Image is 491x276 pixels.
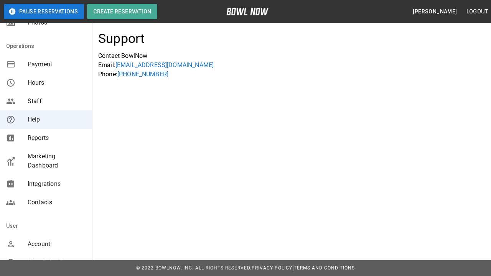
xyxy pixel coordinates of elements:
span: Help [28,115,86,124]
span: Payment [28,60,86,69]
p: Contact BowlNow [98,51,485,61]
span: © 2022 BowlNow, Inc. All Rights Reserved. [136,265,252,271]
span: Integrations [28,179,86,189]
span: Account [28,240,86,249]
button: [PERSON_NAME] [410,5,460,19]
p: Phone: [98,70,485,79]
span: Reports [28,133,86,143]
p: Email: [98,61,485,70]
button: Logout [463,5,491,19]
span: Staff [28,97,86,106]
span: Knowledge Base [28,258,86,267]
span: Hours [28,78,86,87]
button: Pause Reservations [4,4,84,19]
a: [EMAIL_ADDRESS][DOMAIN_NAME] [115,61,214,69]
a: Privacy Policy [252,265,292,271]
img: logo [226,8,269,15]
a: [PHONE_NUMBER] [117,71,168,78]
h4: Support [98,31,145,47]
span: Marketing Dashboard [28,152,86,170]
button: Create Reservation [87,4,157,19]
a: Terms and Conditions [294,265,355,271]
span: Contacts [28,198,86,207]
